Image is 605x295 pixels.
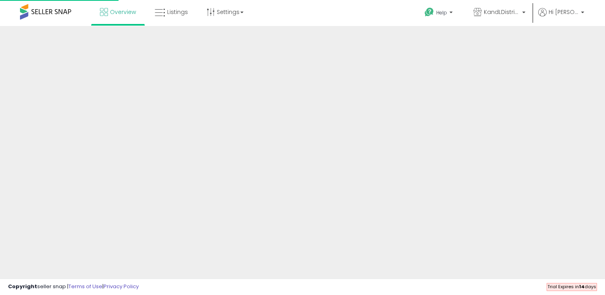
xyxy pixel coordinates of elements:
a: Privacy Policy [104,283,139,290]
i: Get Help [424,7,434,17]
a: Hi [PERSON_NAME] [538,8,584,26]
b: 14 [579,283,585,290]
span: Trial Expires in days [547,283,596,290]
span: KandLDistribution LLC [484,8,520,16]
span: Hi [PERSON_NAME] [549,8,579,16]
strong: Copyright [8,283,37,290]
span: Listings [167,8,188,16]
span: Help [436,9,447,16]
span: Overview [110,8,136,16]
a: Terms of Use [68,283,102,290]
a: Help [418,1,461,26]
div: seller snap | | [8,283,139,291]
